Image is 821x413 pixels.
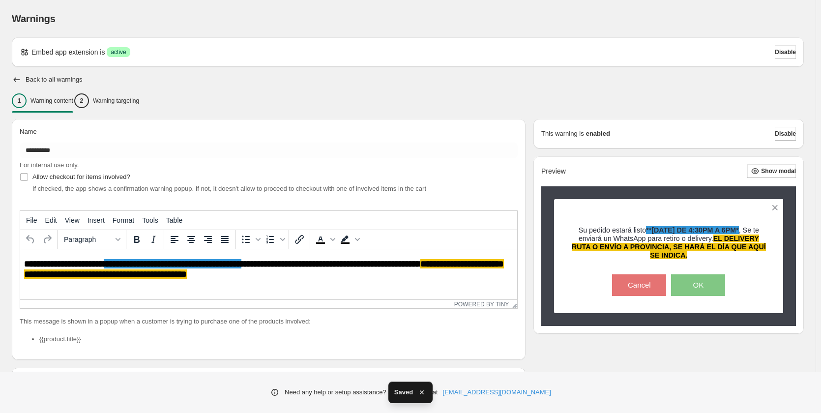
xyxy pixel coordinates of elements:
[509,300,517,308] div: Resize
[20,128,37,135] span: Name
[30,97,73,105] p: Warning content
[74,90,139,111] button: 2Warning targeting
[612,274,666,296] button: Cancel
[20,249,517,299] iframe: Rich Text Area
[74,93,89,108] div: 2
[541,129,584,139] p: This warning is
[571,226,766,260] h3: Su pedido estará listo , Se te enviará un WhatsApp para retiro o delivery.
[145,231,162,248] button: Italic
[166,231,183,248] button: Align left
[262,231,287,248] div: Numbered list
[454,301,509,308] a: Powered by Tiny
[113,216,134,224] span: Format
[775,127,796,141] button: Disable
[646,226,739,234] span: **[DATE] DE 4:30PM A 6PM*
[394,387,413,397] span: Saved
[586,129,610,139] strong: enabled
[541,167,566,176] h2: Preview
[20,317,518,326] p: This message is shown in a popup when a customer is trying to purchase one of the products involved:
[20,161,79,169] span: For internal use only.
[337,231,361,248] div: Background color
[775,48,796,56] span: Disable
[88,216,105,224] span: Insert
[26,76,83,84] h2: Back to all warnings
[216,231,233,248] button: Justify
[671,274,725,296] button: OK
[93,97,139,105] p: Warning targeting
[291,231,308,248] button: Insert/edit link
[111,48,126,56] span: active
[572,235,766,259] span: EL DELIVERY RUTA O ENVÍO A PROVINCIA, SE HARÁ EL DÍA QUE AQUÍ SE INDICA.
[64,236,112,243] span: Paragraph
[12,13,56,24] span: Warnings
[183,231,200,248] button: Align center
[12,90,73,111] button: 1Warning content
[65,216,80,224] span: View
[39,334,518,344] li: {{product.title}}
[60,231,124,248] button: Formats
[22,231,39,248] button: Undo
[312,231,337,248] div: Text color
[26,216,37,224] span: File
[39,231,56,248] button: Redo
[31,47,105,57] p: Embed app extension is
[237,231,262,248] div: Bullet list
[166,216,182,224] span: Table
[747,164,796,178] button: Show modal
[45,216,57,224] span: Edit
[443,387,551,397] a: [EMAIL_ADDRESS][DOMAIN_NAME]
[200,231,216,248] button: Align right
[12,93,27,108] div: 1
[761,167,796,175] span: Show modal
[775,45,796,59] button: Disable
[775,130,796,138] span: Disable
[32,173,130,180] span: Allow checkout for items involved?
[128,231,145,248] button: Bold
[32,185,426,192] span: If checked, the app shows a confirmation warning popup. If not, it doesn't allow to proceed to ch...
[142,216,158,224] span: Tools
